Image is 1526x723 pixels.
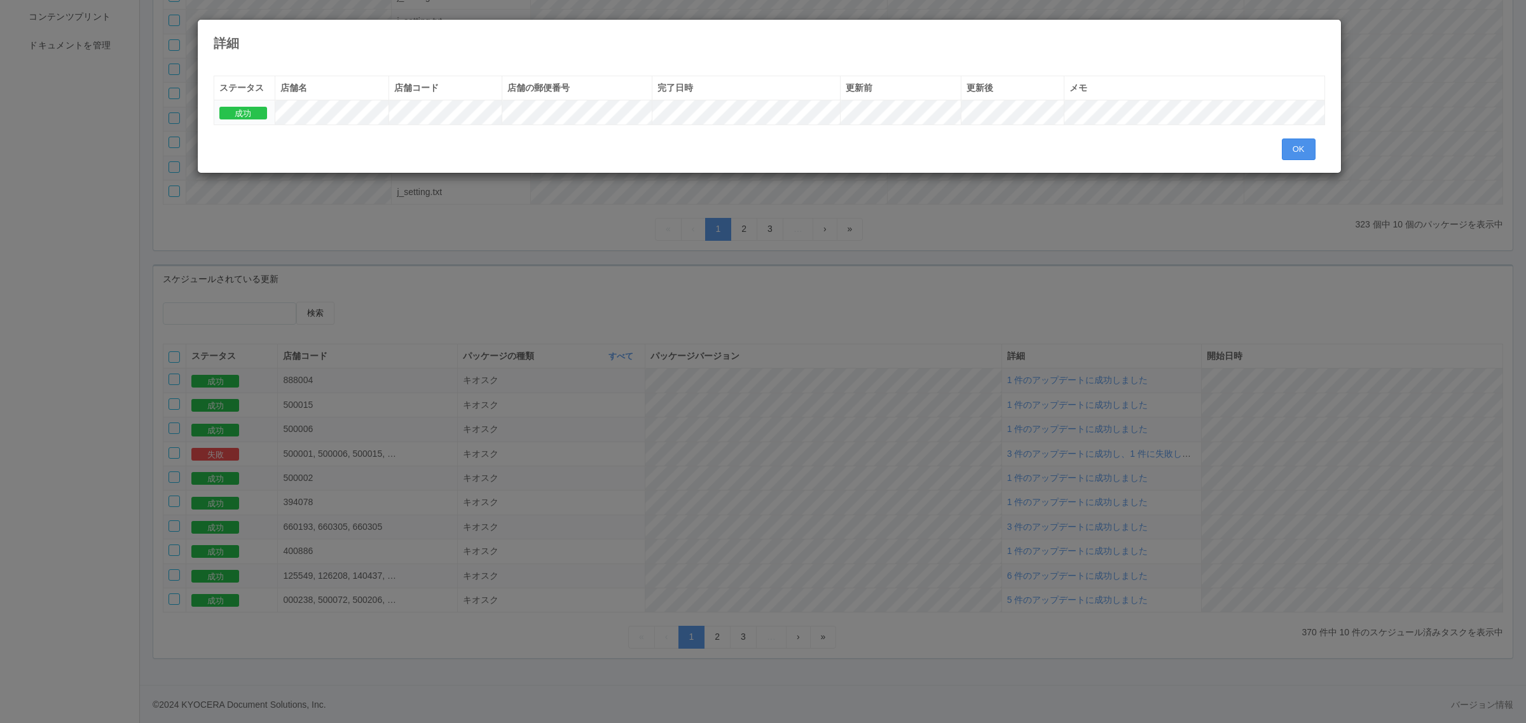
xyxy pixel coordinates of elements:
[394,81,497,95] div: 店舗コード
[280,81,383,95] div: 店舗名
[1282,139,1316,160] button: OK
[1069,81,1319,95] div: メモ
[846,81,956,95] div: 更新前
[966,81,1059,95] div: 更新後
[219,81,270,95] div: ステータス
[657,81,835,95] div: 完了日時
[219,105,270,119] div: 成功
[507,81,647,95] div: 店舗の郵便番号
[219,107,267,119] button: 成功
[214,36,1325,50] h4: 詳細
